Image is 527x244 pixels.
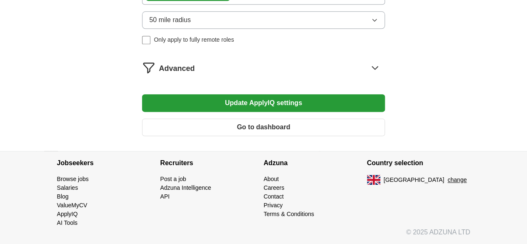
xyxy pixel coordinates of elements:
a: Salaries [57,184,78,191]
a: Post a job [160,176,186,182]
a: About [264,176,279,182]
span: [GEOGRAPHIC_DATA] [384,176,445,184]
div: © 2025 ADZUNA LTD [50,227,477,244]
span: Only apply to fully remote roles [154,35,234,44]
a: Adzuna Intelligence [160,184,211,191]
button: Go to dashboard [142,118,385,136]
button: 50 mile radius [142,11,385,29]
a: Blog [57,193,69,200]
a: ApplyIQ [57,211,78,217]
button: Update ApplyIQ settings [142,94,385,112]
span: 50 mile radius [149,15,191,25]
a: API [160,193,170,200]
a: Browse jobs [57,176,89,182]
a: Privacy [264,202,283,209]
a: ValueMyCV [57,202,87,209]
h4: Country selection [367,151,470,175]
img: filter [142,61,155,74]
a: Contact [264,193,284,200]
button: change [447,176,467,184]
span: Advanced [159,63,195,74]
img: UK flag [367,175,380,185]
a: Careers [264,184,285,191]
input: Only apply to fully remote roles [142,36,150,44]
a: Terms & Conditions [264,211,314,217]
a: AI Tools [57,219,78,226]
